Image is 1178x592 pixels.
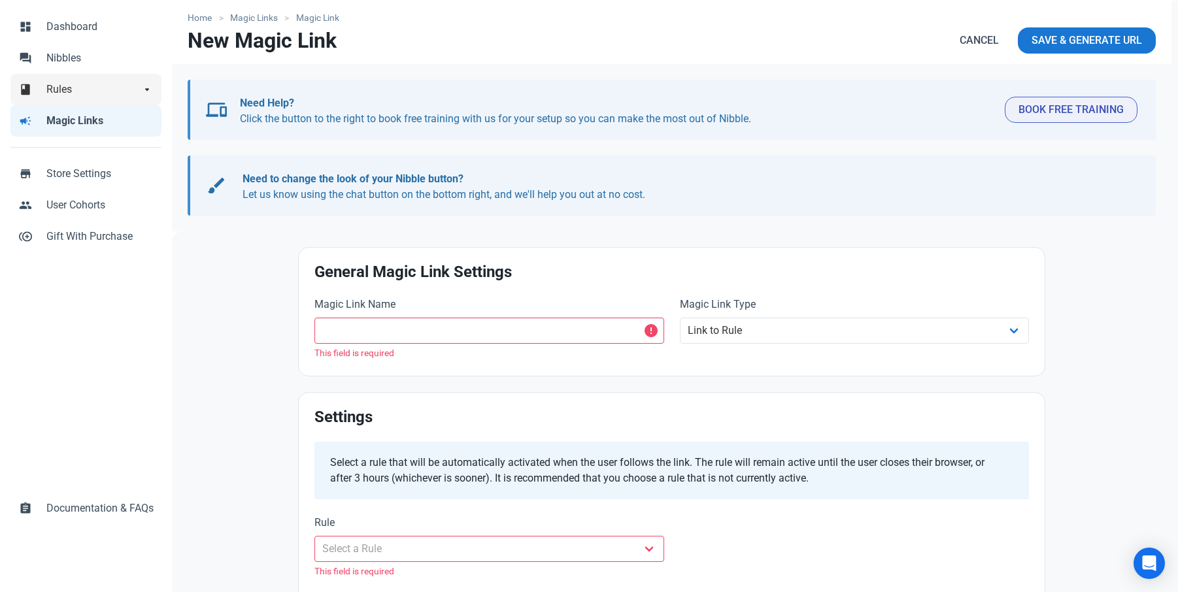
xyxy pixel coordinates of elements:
[960,34,999,46] span: Cancel
[330,455,1003,486] div: Select a rule that will be automatically activated when the user follows the link. The rule will ...
[680,297,1030,312] label: Magic Link Type
[224,11,285,25] a: Magic Links
[46,19,154,35] span: Dashboard
[10,42,161,74] a: forumNibbles
[19,166,32,179] span: store
[172,1,1171,27] nav: breadcrumbs
[188,29,337,52] h1: New Magic Link
[1134,548,1165,579] div: Open Intercom Messenger
[46,166,154,182] span: Store Settings
[46,50,154,66] span: Nibbles
[46,501,154,516] span: Documentation & FAQs
[46,229,154,244] span: Gift With Purchase
[10,221,161,252] a: control_point_duplicateGift With Purchase
[10,189,161,221] a: peopleUser Cohorts
[1018,27,1156,54] button: Save & Generate URL
[10,493,161,524] a: assignmentDocumentation & FAQs
[46,197,154,213] span: User Cohorts
[206,99,227,120] span: devices
[314,346,664,360] p: This field is required
[10,74,161,105] a: bookRulesarrow_drop_down
[1032,33,1142,48] span: Save & Generate URL
[46,113,154,129] span: Magic Links
[19,50,32,63] span: forum
[10,158,161,189] a: storeStore Settings
[1005,97,1137,123] button: Book Free Training
[19,82,32,95] span: book
[240,95,994,127] p: Click the button to the right to book free training with us for your setup so you can make the mo...
[10,11,161,42] a: dashboardDashboard
[206,175,227,196] span: brush
[946,27,1013,54] a: Cancel
[19,197,32,210] span: people
[1018,102,1124,118] span: Book Free Training
[19,501,32,514] span: assignment
[243,173,463,185] b: Need to change the look of your Nibble button?
[141,82,154,95] span: arrow_drop_down
[314,515,664,531] label: Rule
[314,263,1029,281] h2: General Magic Link Settings
[314,565,664,578] p: This field is required
[243,171,1125,203] p: Let us know using the chat button on the bottom right, and we'll help you out at no cost.
[314,408,1029,426] h2: Settings
[240,97,294,109] b: Need Help?
[314,297,664,312] label: Magic Link Name
[188,11,218,25] a: Home
[19,229,32,242] span: control_point_duplicate
[10,105,161,137] a: campaignMagic Links
[19,113,32,126] span: campaign
[46,82,141,97] span: Rules
[19,19,32,32] span: dashboard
